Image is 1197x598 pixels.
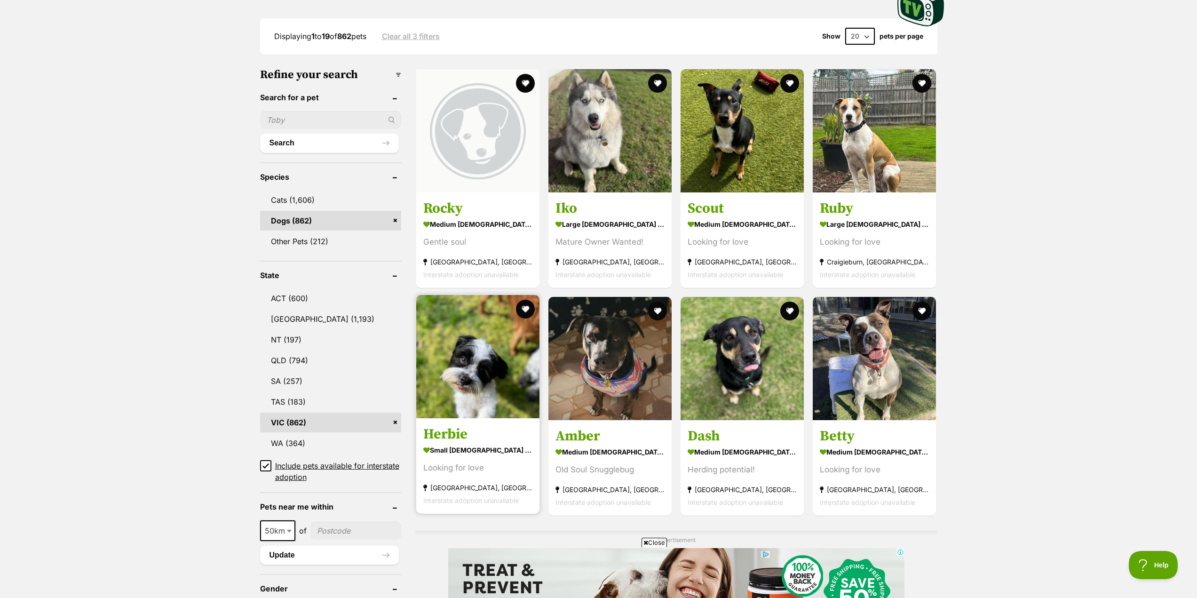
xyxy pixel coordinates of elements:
h3: Iko [555,199,665,217]
span: Displaying to of pets [274,32,366,41]
a: Cats (1,606) [260,190,401,210]
h3: Dash [688,427,797,445]
button: favourite [780,302,799,320]
a: Clear all 3 filters [382,32,440,40]
strong: 19 [322,32,330,41]
a: Rocky medium [DEMOGRAPHIC_DATA] Dog Gentle soul [GEOGRAPHIC_DATA], [GEOGRAPHIC_DATA] Interstate a... [416,192,539,288]
button: favourite [648,302,667,320]
strong: [GEOGRAPHIC_DATA], [GEOGRAPHIC_DATA] [423,481,532,494]
strong: small [DEMOGRAPHIC_DATA] Dog [423,443,532,457]
button: favourite [516,74,535,93]
span: Interstate adoption unavailable [688,498,783,506]
img: Ruby - Staffy Dog [813,69,936,192]
button: favourite [648,74,667,93]
a: NT (197) [260,330,401,350]
span: Include pets available for interstate adoption [275,460,401,483]
h3: Scout [688,199,797,217]
span: Close [642,538,667,547]
header: Species [260,173,401,181]
h3: Herbie [423,425,532,443]
label: pets per page [880,32,923,40]
span: Interstate adoption unavailable [555,271,651,279]
a: Dogs (862) [260,211,401,231]
img: Amber - Staffordshire Bull Terrier Dog [548,297,672,420]
header: Gender [260,584,401,593]
a: Amber medium [DEMOGRAPHIC_DATA] Dog Old Soul Snugglebug [GEOGRAPHIC_DATA], [GEOGRAPHIC_DATA] Inte... [548,420,672,516]
header: Pets near me within [260,502,401,511]
strong: medium [DEMOGRAPHIC_DATA] Dog [820,445,929,459]
h3: Ruby [820,199,929,217]
button: favourite [913,74,932,93]
a: [GEOGRAPHIC_DATA] (1,193) [260,309,401,329]
iframe: Help Scout Beacon - Open [1129,551,1178,579]
a: Ruby large [DEMOGRAPHIC_DATA] Dog Looking for love Craigieburn, [GEOGRAPHIC_DATA] Interstate adop... [813,192,936,288]
a: ACT (600) [260,288,401,308]
a: Other Pets (212) [260,231,401,251]
span: 50km [261,524,294,537]
a: SA (257) [260,371,401,391]
strong: medium [DEMOGRAPHIC_DATA] Dog [423,217,532,231]
strong: Craigieburn, [GEOGRAPHIC_DATA] [820,255,929,268]
a: WA (364) [260,433,401,453]
div: Looking for love [820,463,929,476]
span: Interstate adoption unavailable [423,271,519,279]
a: VIC (862) [260,413,401,432]
iframe: Advertisement [428,551,770,593]
strong: medium [DEMOGRAPHIC_DATA] Dog [688,217,797,231]
span: 50km [260,520,295,541]
input: postcode [310,522,401,540]
strong: [GEOGRAPHIC_DATA], [GEOGRAPHIC_DATA] [688,483,797,496]
strong: [GEOGRAPHIC_DATA], [GEOGRAPHIC_DATA] [820,483,929,496]
button: Update [260,546,399,565]
strong: medium [DEMOGRAPHIC_DATA] Dog [555,445,665,459]
span: Show [822,32,840,40]
a: Scout medium [DEMOGRAPHIC_DATA] Dog Looking for love [GEOGRAPHIC_DATA], [GEOGRAPHIC_DATA] Interst... [681,192,804,288]
span: Interstate adoption unavailable [555,498,651,506]
a: Herbie small [DEMOGRAPHIC_DATA] Dog Looking for love [GEOGRAPHIC_DATA], [GEOGRAPHIC_DATA] Interst... [416,418,539,514]
span: Interstate adoption unavailable [688,271,783,279]
strong: large [DEMOGRAPHIC_DATA] Dog [820,217,929,231]
a: Dash medium [DEMOGRAPHIC_DATA] Dog Herding potential! [GEOGRAPHIC_DATA], [GEOGRAPHIC_DATA] Inters... [681,420,804,516]
a: Betty medium [DEMOGRAPHIC_DATA] Dog Looking for love [GEOGRAPHIC_DATA], [GEOGRAPHIC_DATA] Interst... [813,420,936,516]
div: Looking for love [688,236,797,248]
h3: Rocky [423,199,532,217]
h3: Amber [555,427,665,445]
strong: [GEOGRAPHIC_DATA], [GEOGRAPHIC_DATA] [688,255,797,268]
div: Old Soul Snugglebug [555,463,665,476]
div: Mature Owner Wanted! [555,236,665,248]
button: Search [260,134,399,152]
a: Iko large [DEMOGRAPHIC_DATA] Dog Mature Owner Wanted! [GEOGRAPHIC_DATA], [GEOGRAPHIC_DATA] Inters... [548,192,672,288]
div: Looking for love [820,236,929,248]
strong: 1 [311,32,315,41]
input: Toby [260,111,401,129]
strong: [GEOGRAPHIC_DATA], [GEOGRAPHIC_DATA] [555,483,665,496]
img: Iko - Siberian Husky Dog [548,69,672,192]
header: Search for a pet [260,93,401,102]
h3: Betty [820,427,929,445]
header: State [260,271,401,279]
img: Herbie - Maltese x Shih Tzu Dog [416,295,539,418]
span: of [299,525,307,536]
div: Looking for love [423,462,532,474]
strong: 862 [337,32,351,41]
span: Interstate adoption unavailable [423,496,519,504]
h3: Refine your search [260,68,401,81]
strong: [GEOGRAPHIC_DATA], [GEOGRAPHIC_DATA] [555,255,665,268]
strong: medium [DEMOGRAPHIC_DATA] Dog [688,445,797,459]
img: Betty - American Staffordshire Terrier Dog [813,297,936,420]
div: Gentle soul [423,236,532,248]
span: Interstate adoption unavailable [820,271,915,279]
button: favourite [516,300,535,319]
button: favourite [780,74,799,93]
strong: [GEOGRAPHIC_DATA], [GEOGRAPHIC_DATA] [423,255,532,268]
a: QLD (794) [260,351,401,370]
a: Include pets available for interstate adoption [260,460,401,483]
div: Herding potential! [688,463,797,476]
strong: large [DEMOGRAPHIC_DATA] Dog [555,217,665,231]
a: TAS (183) [260,392,401,412]
button: favourite [913,302,932,320]
img: Scout - Kelpie Dog [681,69,804,192]
span: Interstate adoption unavailable [820,498,915,506]
img: Dash - Australian Kelpie Dog [681,297,804,420]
